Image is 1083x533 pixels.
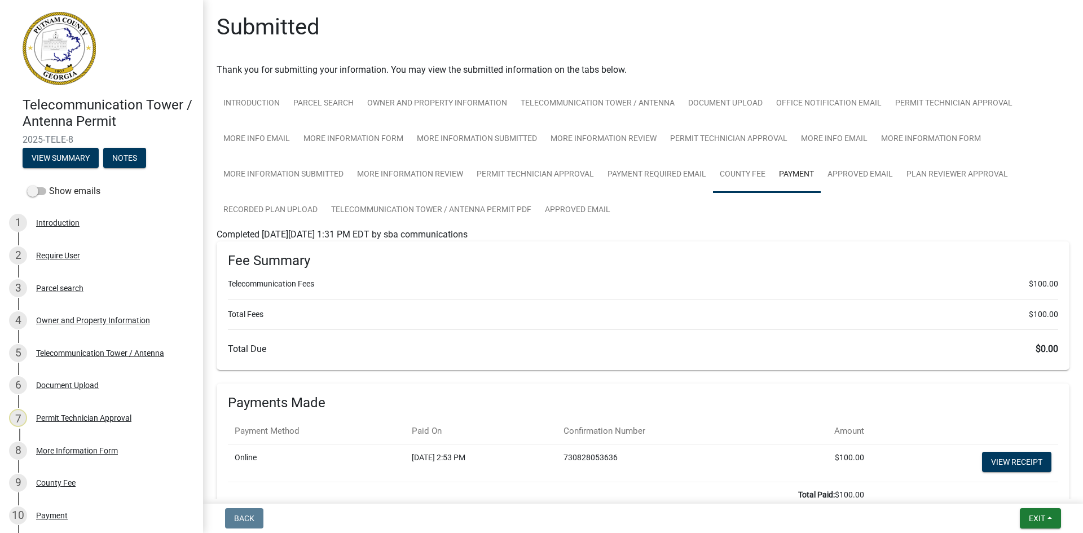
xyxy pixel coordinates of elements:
[772,444,870,482] td: $100.00
[794,121,874,157] a: More Info Email
[1029,309,1058,320] span: $100.00
[360,86,514,122] a: Owner and Property Information
[228,253,1058,269] h6: Fee Summary
[36,252,80,259] div: Require User
[874,121,988,157] a: More Information Form
[514,86,681,122] a: Telecommunication Tower / Antenna
[36,381,99,389] div: Document Upload
[557,418,772,444] th: Confirmation Number
[9,409,27,427] div: 7
[821,157,900,193] a: Approved Email
[228,395,1058,411] h6: Payments Made
[9,279,27,297] div: 3
[297,121,410,157] a: More Information Form
[772,418,870,444] th: Amount
[225,508,263,528] button: Back
[217,192,324,228] a: Recorded Plan Upload
[601,157,713,193] a: Payment Required Email
[405,444,557,482] td: [DATE] 2:53 PM
[9,344,27,362] div: 5
[36,479,76,487] div: County Fee
[470,157,601,193] a: Permit Technician Approval
[9,246,27,265] div: 2
[538,192,617,228] a: Approved Email
[36,284,83,292] div: Parcel search
[410,121,544,157] a: More Information Submitted
[234,514,254,523] span: Back
[36,316,150,324] div: Owner and Property Information
[217,14,320,41] h1: Submitted
[798,490,835,499] b: Total Paid:
[9,214,27,232] div: 1
[1029,514,1045,523] span: Exit
[103,154,146,163] wm-modal-confirm: Notes
[36,414,131,422] div: Permit Technician Approval
[1029,278,1058,290] span: $100.00
[228,418,405,444] th: Payment Method
[27,184,100,198] label: Show emails
[557,444,772,482] td: 730828053636
[888,86,1019,122] a: Permit Technician Approval
[9,311,27,329] div: 4
[772,157,821,193] a: Payment
[228,278,1058,290] li: Telecommunication Fees
[23,12,96,85] img: Putnam County, Georgia
[228,444,405,482] td: Online
[982,452,1051,472] a: View receipt
[405,418,557,444] th: Paid On
[23,134,180,145] span: 2025-TELE-8
[217,157,350,193] a: More Information Submitted
[23,97,194,130] h4: Telecommunication Tower / Antenna Permit
[681,86,769,122] a: Document Upload
[9,506,27,525] div: 10
[900,157,1015,193] a: Plan Reviewer Approval
[217,63,1069,77] div: Thank you for submitting your information. You may view the submitted information on the tabs below.
[9,376,27,394] div: 6
[23,148,99,168] button: View Summary
[23,154,99,163] wm-modal-confirm: Summary
[217,86,287,122] a: Introduction
[1036,343,1058,354] span: $0.00
[769,86,888,122] a: Office Notification Email
[9,474,27,492] div: 9
[1020,508,1061,528] button: Exit
[287,86,360,122] a: Parcel search
[217,229,468,240] span: Completed [DATE][DATE] 1:31 PM EDT by sba communications
[350,157,470,193] a: More Information Review
[663,121,794,157] a: Permit Technician Approval
[544,121,663,157] a: More Information Review
[103,148,146,168] button: Notes
[713,157,772,193] a: County Fee
[217,121,297,157] a: More Info Email
[36,349,164,357] div: Telecommunication Tower / Antenna
[9,442,27,460] div: 8
[324,192,538,228] a: Telecommunication Tower / Antenna Permit PDF
[228,343,1058,354] h6: Total Due
[228,482,871,508] td: $100.00
[36,219,80,227] div: Introduction
[36,447,118,455] div: More Information Form
[228,309,1058,320] li: Total Fees
[36,512,68,519] div: Payment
